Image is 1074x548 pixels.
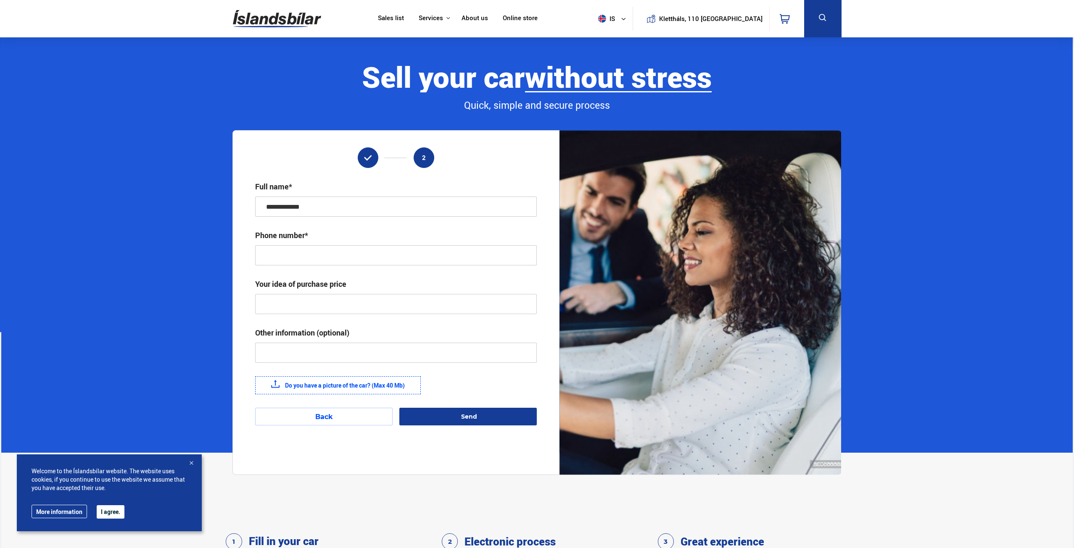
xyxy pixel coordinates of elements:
[255,279,346,289] font: Your idea of ​​purchase price
[255,408,393,425] button: Back
[378,14,404,23] a: Sales list
[503,13,538,22] font: Online store
[32,467,185,492] font: Welcome to the Íslandsbílar website. The website uses cookies, if you continue to use the website...
[503,14,538,23] a: Online store
[598,15,606,23] img: svg+xml;base64,PHN2ZyB4bWxucz0iaHR0cDovL3d3dy53My5vcmcvMjAwMC9zdmciIHdpZHRoPSI1MTIiIGhlaWdodD0iNT...
[285,381,405,389] font: Do you have a picture of the car? (Max 40 Mb)
[7,3,32,29] button: Open LiveChat chat interface
[101,508,120,516] font: I agree.
[640,7,763,31] a: Klettháls, 110 [GEOGRAPHIC_DATA]
[399,408,537,425] button: Send
[464,99,610,112] font: Quick, simple and secure process
[315,413,333,421] font: Back
[461,413,477,420] font: Send
[595,6,633,31] button: is
[462,13,488,22] font: About us
[662,15,759,22] button: Klettháls, 110 [GEOGRAPHIC_DATA]
[610,14,615,23] font: is
[462,14,488,23] a: About us
[233,5,321,32] img: G0Ugv5HjCgRt.svg
[255,181,292,191] font: Full name*
[36,508,82,516] font: More information
[255,230,308,240] font: Phone number*
[525,57,712,96] font: without stress
[419,13,443,22] font: Services
[422,153,426,162] font: 2
[97,505,124,519] button: I agree.
[255,328,349,338] font: Other information (optional)
[32,505,87,518] a: More information
[362,57,525,96] font: Sell ​​your car
[378,13,404,22] font: Sales list
[659,14,763,23] font: Klettháls, 110 [GEOGRAPHIC_DATA]
[419,14,443,22] button: Services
